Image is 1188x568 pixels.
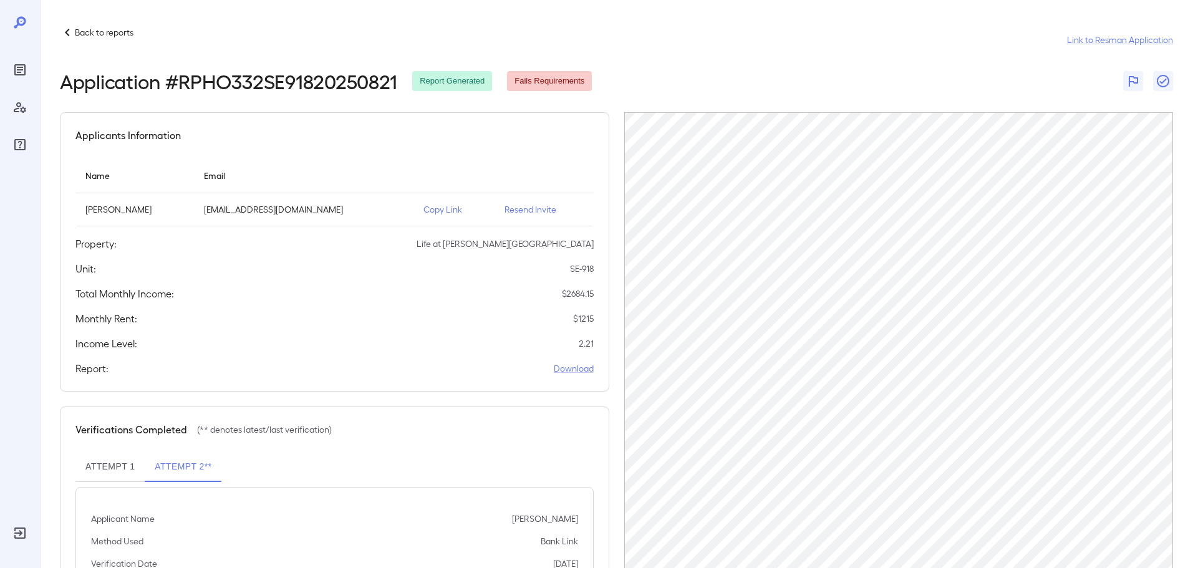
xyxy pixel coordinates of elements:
[507,75,592,87] span: Fails Requirements
[75,158,194,193] th: Name
[562,287,594,300] p: $ 2684.15
[10,60,30,80] div: Reports
[10,523,30,543] div: Log Out
[412,75,492,87] span: Report Generated
[570,262,594,275] p: SE-918
[1067,34,1173,46] a: Link to Resman Application
[204,203,403,216] p: [EMAIL_ADDRESS][DOMAIN_NAME]
[1153,71,1173,91] button: Close Report
[75,422,187,437] h5: Verifications Completed
[75,158,594,226] table: simple table
[417,238,594,250] p: Life at [PERSON_NAME][GEOGRAPHIC_DATA]
[75,361,109,376] h5: Report:
[554,362,594,375] a: Download
[75,236,117,251] h5: Property:
[91,513,155,525] p: Applicant Name
[75,311,137,326] h5: Monthly Rent:
[75,452,145,482] button: Attempt 1
[423,203,485,216] p: Copy Link
[75,26,133,39] p: Back to reports
[573,312,594,325] p: $ 1215
[1123,71,1143,91] button: Flag Report
[91,535,143,547] p: Method Used
[85,203,184,216] p: [PERSON_NAME]
[75,336,137,351] h5: Income Level:
[197,423,332,436] p: (** denotes latest/last verification)
[145,452,221,482] button: Attempt 2**
[75,286,174,301] h5: Total Monthly Income:
[60,70,397,92] h2: Application # RPHO332SE91820250821
[505,203,584,216] p: Resend Invite
[579,337,594,350] p: 2.21
[75,128,181,143] h5: Applicants Information
[194,158,413,193] th: Email
[10,97,30,117] div: Manage Users
[541,535,578,547] p: Bank Link
[10,135,30,155] div: FAQ
[512,513,578,525] p: [PERSON_NAME]
[75,261,96,276] h5: Unit:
